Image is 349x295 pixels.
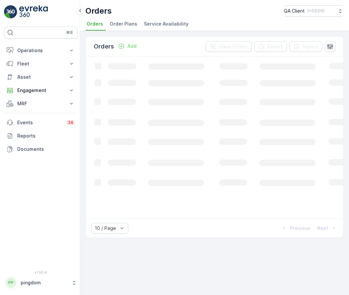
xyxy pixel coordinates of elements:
[17,133,75,139] p: Reports
[17,146,75,152] p: Documents
[290,225,310,232] p: Previous
[21,279,68,286] p: pingdom
[268,43,283,50] p: Export
[87,21,103,27] span: Orders
[4,276,77,290] button: PPpingdom
[115,42,139,50] button: Add
[17,47,64,54] p: Operations
[68,120,73,125] p: 34
[17,74,64,80] p: Asset
[317,225,328,232] p: Next
[17,100,64,107] p: MRF
[4,129,77,143] a: Reports
[66,30,73,35] p: ⌘B
[6,277,16,288] div: PP
[4,70,77,84] button: Asset
[4,143,77,156] a: Documents
[4,5,17,19] img: logo
[19,5,48,19] img: logo_light-DOdMpM7g.png
[144,21,188,27] span: Service Availability
[219,43,248,50] p: Clear Filters
[284,5,344,17] button: QA Client(+03:00)
[303,43,318,50] p: Import
[280,224,311,232] button: Previous
[17,119,62,126] p: Events
[4,57,77,70] button: Fleet
[4,84,77,97] button: Engagement
[307,8,324,14] p: ( +03:00 )
[110,21,137,27] span: Order Plans
[4,270,77,274] span: v 1.50.4
[284,8,305,14] p: QA Client
[316,224,338,232] button: Next
[85,6,112,16] p: Orders
[205,41,252,52] button: Clear Filters
[290,41,322,52] button: Import
[4,116,77,129] a: Events34
[17,87,64,94] p: Engagement
[17,60,64,67] p: Fleet
[127,43,137,49] p: Add
[254,41,287,52] button: Export
[94,42,114,51] p: Orders
[4,97,77,110] button: MRF
[4,44,77,57] button: Operations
